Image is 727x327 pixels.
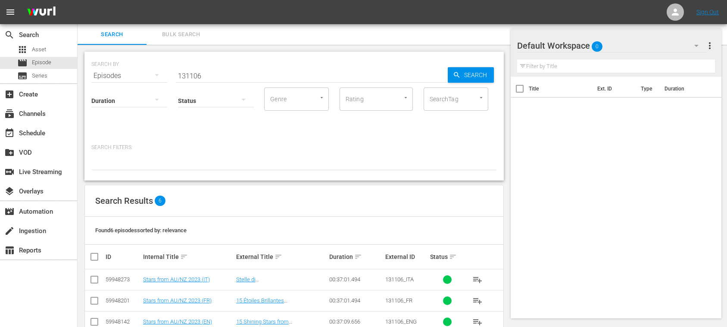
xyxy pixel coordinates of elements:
span: VOD [4,147,15,158]
span: sort [275,253,282,261]
span: Automation [4,206,15,217]
div: Status [430,252,465,262]
span: playlist_add [472,296,483,306]
div: Duration [329,252,383,262]
button: Open [402,93,410,102]
a: Stars from AU/NZ 2023 (IT) [143,276,210,283]
span: 0 [592,37,602,56]
p: Search Filters: [91,144,497,151]
span: Overlays [4,186,15,196]
div: External Title [236,252,327,262]
span: menu [5,7,16,17]
a: 15 Étoiles Brillantes d'[GEOGRAPHIC_DATA]/[GEOGRAPHIC_DATA] 2023™ [236,297,326,317]
a: Sign Out [696,9,719,16]
span: sort [449,253,457,261]
span: 131106_ENG [385,318,417,325]
div: 00:37:09.656 [329,318,383,325]
span: sort [180,253,188,261]
th: Ext. ID [592,77,635,101]
span: Schedule [4,128,15,138]
span: Reports [4,245,15,255]
a: Stelle di [GEOGRAPHIC_DATA]/[GEOGRAPHIC_DATA] 2023 [236,276,325,296]
div: Episodes [91,64,167,88]
button: Open [477,93,485,102]
span: Search [461,67,494,83]
button: more_vert [705,35,715,56]
span: Channels [4,109,15,119]
div: Default Workspace [517,34,707,58]
a: Stars from AU/NZ 2023 (EN) [143,318,212,325]
span: 131106_ITA [385,276,414,283]
span: Create [4,89,15,100]
button: playlist_add [467,269,488,290]
span: 131106_FR [385,297,412,304]
th: Title [529,77,593,101]
div: 59948142 [106,318,140,325]
span: Episode [17,58,28,68]
span: Found 6 episodes sorted by: relevance [95,227,187,234]
span: Ingestion [4,226,15,236]
span: more_vert [705,40,715,51]
div: External ID [385,253,427,260]
th: Duration [659,77,711,101]
span: Series [17,71,28,81]
span: Asset [17,44,28,55]
button: playlist_add [467,290,488,311]
span: Episode [32,58,51,67]
span: playlist_add [472,317,483,327]
span: Live Streaming [4,167,15,177]
a: Stars from AU/NZ 2023 (FR) [143,297,212,304]
span: Series [32,72,47,80]
img: ans4CAIJ8jUAAAAAAAAAAAAAAAAAAAAAAAAgQb4GAAAAAAAAAAAAAAAAAAAAAAAAJMjXAAAAAAAAAAAAAAAAAAAAAAAAgAT5G... [21,2,62,22]
th: Type [636,77,659,101]
div: ID [106,253,140,260]
span: Search Results [95,196,153,206]
div: 59948273 [106,276,140,283]
div: 59948201 [106,297,140,304]
span: sort [354,253,362,261]
span: Asset [32,45,46,54]
button: Search [448,67,494,83]
span: Search [4,30,15,40]
span: playlist_add [472,274,483,285]
button: Open [318,93,326,102]
div: 00:37:01.494 [329,297,383,304]
div: Internal Title [143,252,234,262]
span: Bulk Search [152,30,210,40]
span: Search [83,30,141,40]
div: 00:37:01.494 [329,276,383,283]
span: 6 [155,196,165,206]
